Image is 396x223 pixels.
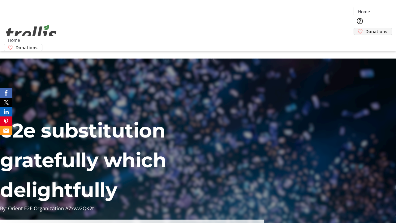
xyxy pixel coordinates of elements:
a: Home [4,37,24,43]
button: Cart [354,35,366,47]
a: Donations [354,28,392,35]
span: Donations [365,28,387,35]
span: Home [8,37,20,43]
a: Donations [4,44,42,51]
button: Help [354,15,366,27]
span: Donations [15,44,37,51]
span: Home [358,8,370,15]
img: Orient E2E Organization A7xwv2QK2t's Logo [4,18,59,49]
a: Home [354,8,374,15]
